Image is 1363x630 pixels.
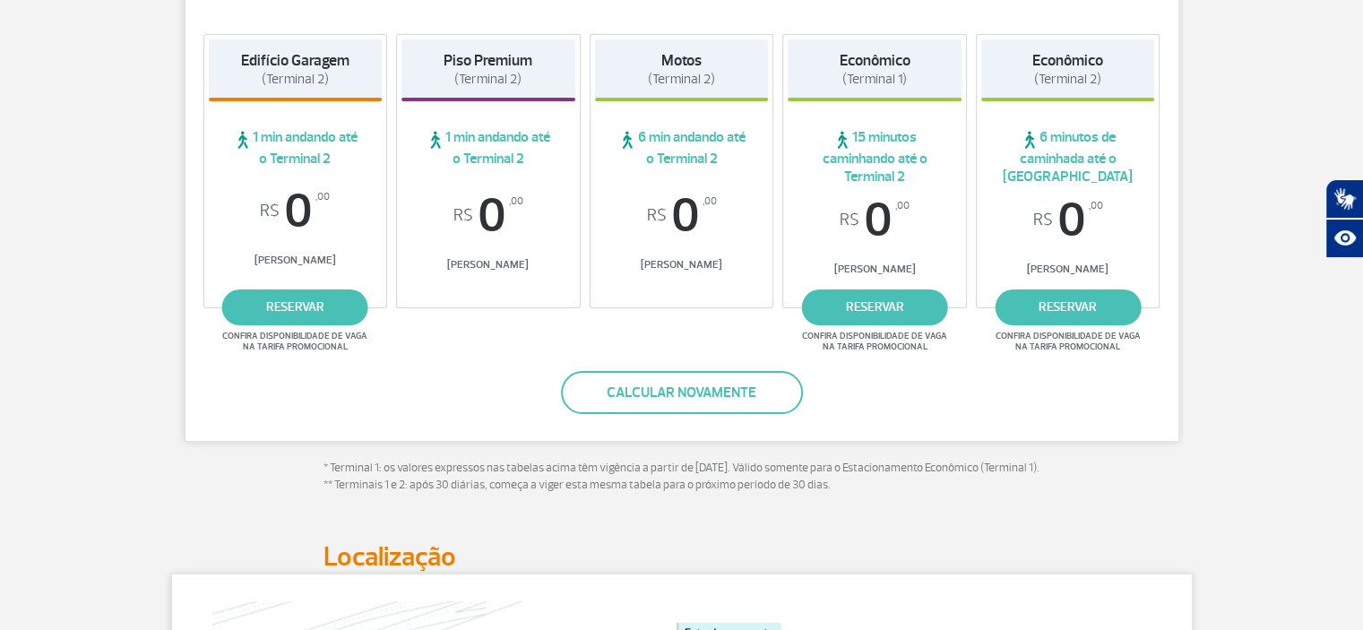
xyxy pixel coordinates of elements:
[788,196,962,245] span: 0
[1325,179,1363,258] div: Plugin de acessibilidade da Hand Talk.
[315,187,330,207] sup: ,00
[209,254,383,267] span: [PERSON_NAME]
[323,540,1040,574] h2: Localização
[222,289,368,325] a: reservar
[1034,71,1101,88] span: (Terminal 2)
[595,128,769,168] span: 6 min andando até o Terminal 2
[981,263,1155,276] span: [PERSON_NAME]
[260,202,280,221] sup: R$
[895,196,910,216] sup: ,00
[444,51,532,70] strong: Piso Premium
[646,206,666,226] sup: R$
[995,289,1141,325] a: reservar
[209,128,383,168] span: 1 min andando até o Terminal 2
[842,71,907,88] span: (Terminal 1)
[1033,211,1053,230] sup: R$
[220,331,370,352] span: Confira disponibilidade de vaga na tarifa promocional
[661,51,702,70] strong: Motos
[401,128,575,168] span: 1 min andando até o Terminal 2
[1089,196,1103,216] sup: ,00
[799,331,950,352] span: Confira disponibilidade de vaga na tarifa promocional
[453,206,473,226] sup: R$
[401,192,575,240] span: 0
[595,258,769,272] span: [PERSON_NAME]
[788,263,962,276] span: [PERSON_NAME]
[981,196,1155,245] span: 0
[802,289,948,325] a: reservar
[595,192,769,240] span: 0
[401,258,575,272] span: [PERSON_NAME]
[262,71,329,88] span: (Terminal 2)
[1325,179,1363,219] button: Abrir tradutor de língua de sinais.
[561,371,803,414] button: Calcular novamente
[840,51,910,70] strong: Econômico
[981,128,1155,186] span: 6 minutos de caminhada até o [GEOGRAPHIC_DATA]
[840,211,859,230] sup: R$
[1325,219,1363,258] button: Abrir recursos assistivos.
[209,187,383,236] span: 0
[454,71,522,88] span: (Terminal 2)
[241,51,349,70] strong: Edifício Garagem
[788,128,962,186] span: 15 minutos caminhando até o Terminal 2
[1032,51,1103,70] strong: Econômico
[993,331,1143,352] span: Confira disponibilidade de vaga na tarifa promocional
[702,192,716,211] sup: ,00
[323,460,1040,495] p: * Terminal 1: os valores expressos nas tabelas acima têm vigência a partir de [DATE]. Válido some...
[648,71,715,88] span: (Terminal 2)
[509,192,523,211] sup: ,00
